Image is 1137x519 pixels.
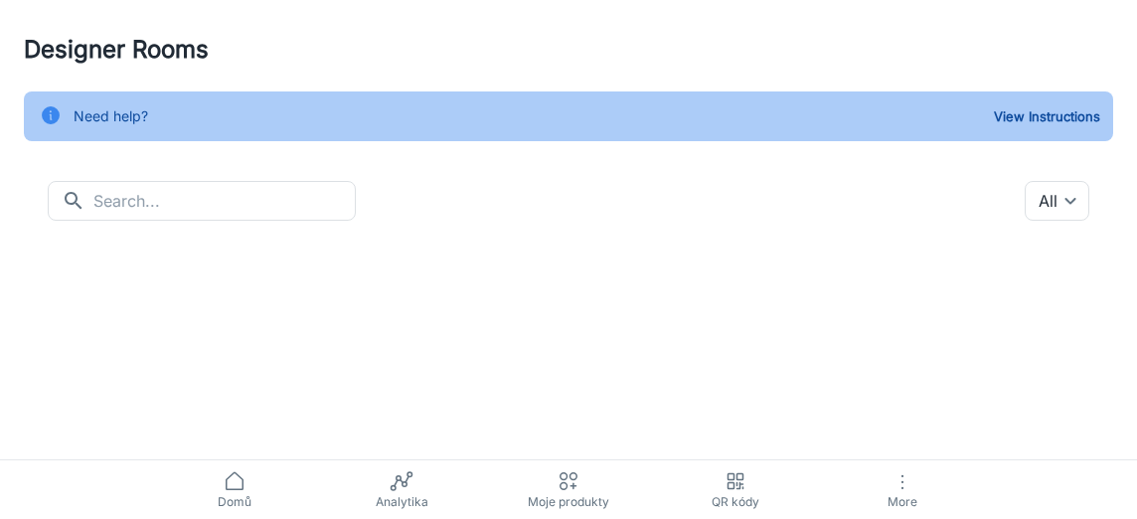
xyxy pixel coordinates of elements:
a: Moje produkty [485,460,652,519]
button: More [819,460,986,519]
div: Need help? [74,97,148,135]
button: View Instructions [989,101,1105,131]
span: Domů [163,493,306,511]
a: Domů [151,460,318,519]
a: Analytika [318,460,485,519]
div: All [1025,181,1089,221]
input: Search... [93,181,356,221]
span: QR kódy [664,493,807,511]
h4: Designer Rooms [24,32,1113,68]
a: QR kódy [652,460,819,519]
span: Analytika [330,493,473,511]
span: Moje produkty [497,493,640,511]
span: More [831,494,974,509]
